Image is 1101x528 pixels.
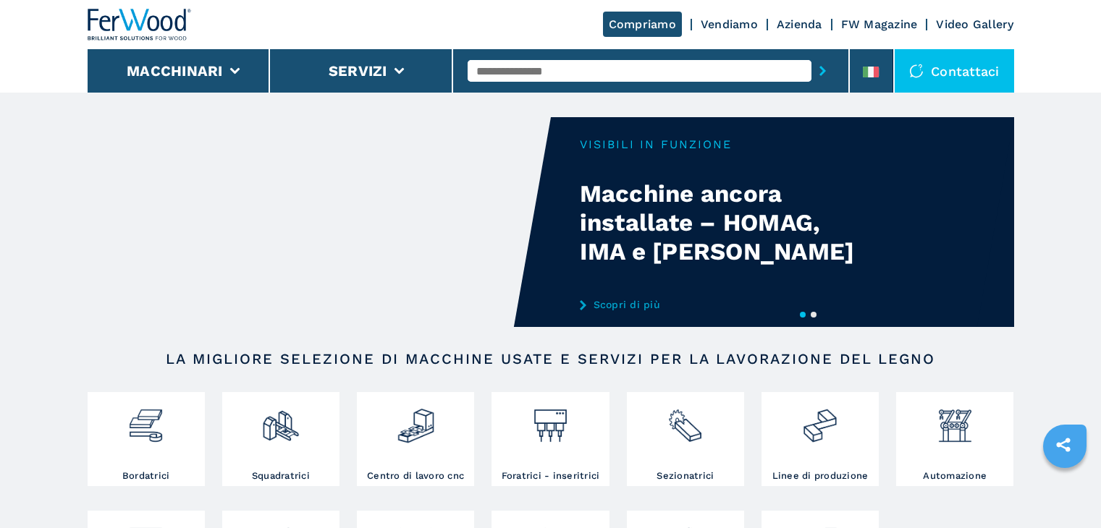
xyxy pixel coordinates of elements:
[909,64,924,78] img: Contattaci
[88,392,205,486] a: Bordatrici
[666,396,704,445] img: sezionatrici_2.png
[252,469,310,482] h3: Squadratrici
[603,12,682,37] a: Compriamo
[801,396,839,445] img: linee_di_produzione_2.png
[502,469,600,482] h3: Foratrici - inseritrici
[895,49,1014,93] div: Contattaci
[772,469,869,482] h3: Linee di produzione
[811,312,817,318] button: 2
[811,54,834,88] button: submit-button
[88,9,192,41] img: Ferwood
[800,312,806,318] button: 1
[127,396,165,445] img: bordatrici_1.png
[841,17,918,31] a: FW Magazine
[329,62,387,80] button: Servizi
[357,392,474,486] a: Centro di lavoro cnc
[777,17,822,31] a: Azienda
[222,392,339,486] a: Squadratrici
[122,469,170,482] h3: Bordatrici
[531,396,570,445] img: foratrici_inseritrici_2.png
[397,396,435,445] img: centro_di_lavoro_cnc_2.png
[134,350,968,367] h2: LA MIGLIORE SELEZIONE DI MACCHINE USATE E SERVIZI PER LA LAVORAZIONE DEL LEGNO
[762,392,879,486] a: Linee di produzione
[261,396,300,445] img: squadratrici_2.png
[367,469,464,482] h3: Centro di lavoro cnc
[127,62,223,80] button: Macchinari
[701,17,758,31] a: Vendiamo
[896,392,1013,486] a: Automazione
[936,17,1013,31] a: Video Gallery
[88,117,551,327] video: Your browser does not support the video tag.
[923,469,987,482] h3: Automazione
[657,469,714,482] h3: Sezionatrici
[580,299,864,310] a: Scopri di più
[492,392,609,486] a: Foratrici - inseritrici
[627,392,744,486] a: Sezionatrici
[936,396,974,445] img: automazione.png
[1045,427,1081,463] a: sharethis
